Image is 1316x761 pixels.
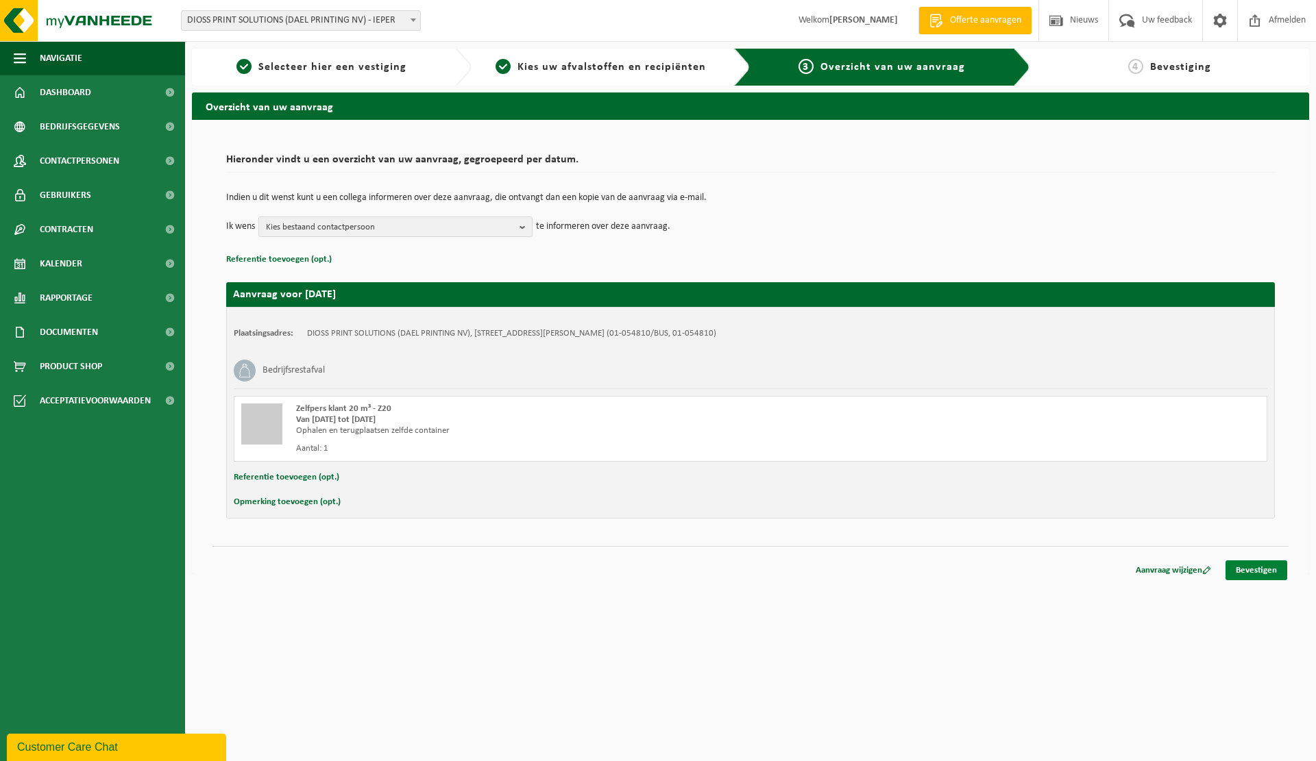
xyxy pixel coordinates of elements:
[234,493,341,511] button: Opmerking toevoegen (opt.)
[40,281,93,315] span: Rapportage
[192,92,1309,119] h2: Overzicht van uw aanvraag
[234,329,293,338] strong: Plaatsingsadres:
[918,7,1032,34] a: Offerte aanvragen
[296,425,805,436] div: Ophalen en terugplaatsen zelfde container
[1125,560,1221,580] a: Aanvraag wijzigen
[1150,62,1211,73] span: Bevestiging
[517,62,706,73] span: Kies uw afvalstoffen en recipiënten
[947,14,1025,27] span: Offerte aanvragen
[182,11,420,30] span: DIOSS PRINT SOLUTIONS (DAEL PRINTING NV) - IEPER
[40,349,102,384] span: Product Shop
[40,75,91,110] span: Dashboard
[199,59,444,75] a: 1Selecteer hier een vestiging
[7,731,229,761] iframe: chat widget
[40,212,93,247] span: Contracten
[234,469,339,486] button: Referentie toevoegen (opt.)
[40,110,120,144] span: Bedrijfsgegevens
[226,251,332,269] button: Referentie toevoegen (opt.)
[40,178,91,212] span: Gebruikers
[40,247,82,281] span: Kalender
[258,216,533,237] button: Kies bestaand contactpersoon
[40,144,119,178] span: Contactpersonen
[226,154,1275,173] h2: Hieronder vindt u een overzicht van uw aanvraag, gegroepeerd per datum.
[263,360,325,382] h3: Bedrijfsrestafval
[233,289,336,300] strong: Aanvraag voor [DATE]
[296,443,805,454] div: Aantal: 1
[226,193,1275,203] p: Indien u dit wenst kunt u een collega informeren over deze aanvraag, die ontvangt dan een kopie v...
[40,384,151,418] span: Acceptatievoorwaarden
[40,315,98,349] span: Documenten
[226,216,255,237] p: Ik wens
[829,15,898,25] strong: [PERSON_NAME]
[236,59,252,74] span: 1
[820,62,965,73] span: Overzicht van uw aanvraag
[258,62,406,73] span: Selecteer hier een vestiging
[496,59,511,74] span: 2
[296,404,391,413] span: Zelfpers klant 20 m³ - Z20
[1226,560,1287,580] a: Bevestigen
[266,217,514,238] span: Kies bestaand contactpersoon
[478,59,724,75] a: 2Kies uw afvalstoffen en recipiënten
[307,328,716,339] td: DIOSS PRINT SOLUTIONS (DAEL PRINTING NV), [STREET_ADDRESS][PERSON_NAME] (01-054810/BUS, 01-054810)
[536,216,670,237] p: te informeren over deze aanvraag.
[40,41,82,75] span: Navigatie
[799,59,814,74] span: 3
[1128,59,1143,74] span: 4
[296,415,376,424] strong: Van [DATE] tot [DATE]
[181,10,421,31] span: DIOSS PRINT SOLUTIONS (DAEL PRINTING NV) - IEPER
